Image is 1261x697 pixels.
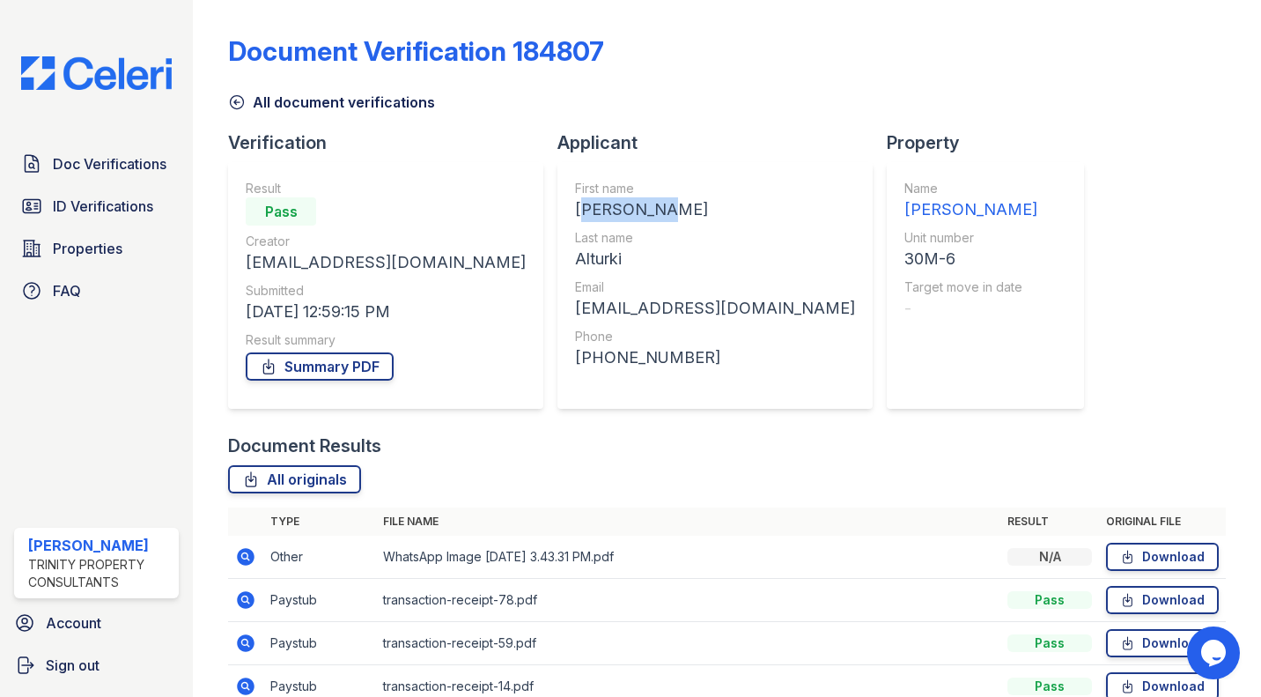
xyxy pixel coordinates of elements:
[228,92,435,113] a: All document verifications
[1106,586,1219,614] a: Download
[575,328,855,345] div: Phone
[1007,634,1092,652] div: Pass
[1106,629,1219,657] a: Download
[53,280,81,301] span: FAQ
[28,535,172,556] div: [PERSON_NAME]
[46,612,101,634] span: Account
[14,146,179,182] a: Doc Verifications
[263,508,376,536] th: Type
[14,273,179,308] a: FAQ
[575,345,855,370] div: [PHONE_NUMBER]
[246,250,526,275] div: [EMAIL_ADDRESS][DOMAIN_NAME]
[904,180,1037,222] a: Name [PERSON_NAME]
[1187,627,1243,679] iframe: chat widget
[263,579,376,622] td: Paystub
[1007,548,1092,566] div: N/A
[263,536,376,579] td: Other
[7,605,186,641] a: Account
[246,300,526,324] div: [DATE] 12:59:15 PM
[53,196,153,217] span: ID Verifications
[575,229,855,247] div: Last name
[376,579,1000,622] td: transaction-receipt-78.pdf
[376,622,1000,665] td: transaction-receipt-59.pdf
[557,130,887,155] div: Applicant
[575,197,855,222] div: [PERSON_NAME]
[575,278,855,296] div: Email
[14,189,179,224] a: ID Verifications
[1007,678,1092,695] div: Pass
[376,508,1000,536] th: File name
[575,247,855,271] div: Alturki
[228,465,361,493] a: All originals
[7,56,186,90] img: CE_Logo_Blue-a8612792a0a2168367f1c8372b55b34899dd931a85d93a1a3d3e32e68fde9ad4.png
[228,130,557,155] div: Verification
[376,536,1000,579] td: WhatsApp Image [DATE] 3.43.31 PM.pdf
[53,153,166,174] span: Doc Verifications
[228,434,381,458] div: Document Results
[228,35,604,67] div: Document Verification 184807
[575,180,855,197] div: First name
[246,282,526,300] div: Submitted
[246,180,526,197] div: Result
[1000,508,1099,536] th: Result
[28,556,172,591] div: Trinity Property Consultants
[904,278,1037,296] div: Target move in date
[904,296,1037,321] div: -
[904,229,1037,247] div: Unit number
[7,648,186,683] a: Sign out
[246,233,526,250] div: Creator
[246,352,394,381] a: Summary PDF
[1007,591,1092,609] div: Pass
[1099,508,1226,536] th: Original file
[1106,543,1219,571] a: Download
[263,622,376,665] td: Paystub
[14,231,179,266] a: Properties
[246,331,526,349] div: Result summary
[46,655,100,676] span: Sign out
[904,247,1037,271] div: 30M-6
[246,197,316,226] div: Pass
[53,238,122,259] span: Properties
[904,197,1037,222] div: [PERSON_NAME]
[575,296,855,321] div: [EMAIL_ADDRESS][DOMAIN_NAME]
[904,180,1037,197] div: Name
[887,130,1098,155] div: Property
